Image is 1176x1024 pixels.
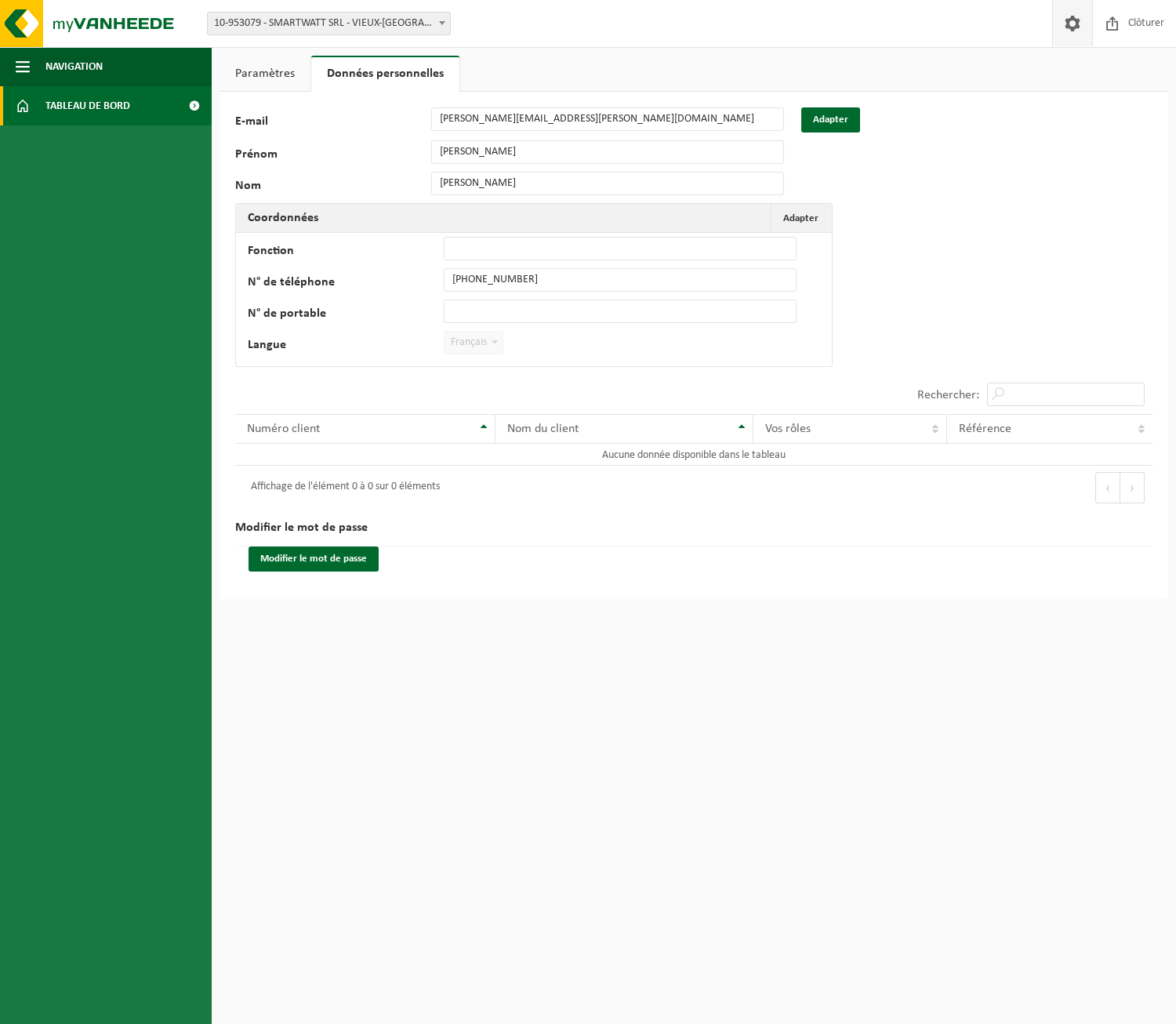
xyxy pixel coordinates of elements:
label: E-mail [235,115,431,133]
label: Prénom [235,148,431,164]
span: 10-953079 - SMARTWATT SRL - VIEUX-GENAPPE [208,13,450,34]
span: Français [445,332,503,354]
span: Adapter [783,213,818,223]
label: N° de portable [248,307,444,323]
button: Next [1120,472,1145,503]
input: E-mail [431,107,784,131]
label: Rechercher: [917,389,979,401]
span: Référence [959,423,1011,435]
button: Adapter [771,204,830,232]
span: 10-953079 - SMARTWATT SRL - VIEUX-GENAPPE [207,12,451,35]
label: Langue [248,339,444,354]
h2: Modifier le mot de passe [235,510,1152,546]
span: Navigation [45,47,103,86]
span: Tableau de bord [45,86,130,125]
span: Nom du client [507,423,579,435]
label: Fonction [248,245,444,260]
span: Numéro client [247,423,320,435]
a: Paramètres [220,56,310,92]
label: Nom [235,180,431,195]
span: Français [444,331,503,354]
label: N° de téléphone [248,276,444,292]
button: Adapter [801,107,860,133]
button: Previous [1095,472,1120,503]
button: Modifier le mot de passe [249,546,379,572]
a: Données personnelles [311,56,459,92]
td: Aucune donnée disponible dans le tableau [235,444,1152,466]
span: Vos rôles [765,423,811,435]
h2: Coordonnées [236,204,330,232]
div: Affichage de l'élément 0 à 0 sur 0 éléments [243,474,440,502]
